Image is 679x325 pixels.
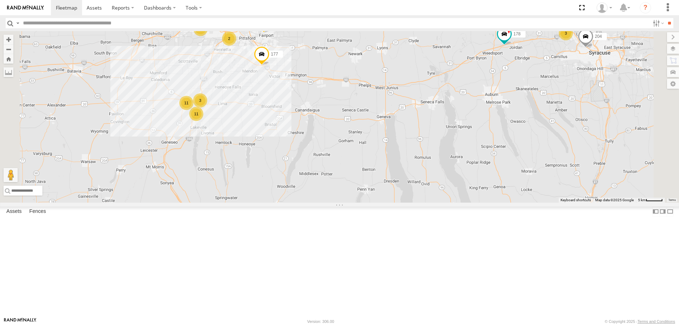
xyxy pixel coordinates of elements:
[650,18,665,28] label: Search Filter Options
[605,319,675,324] div: © Copyright 2025 -
[595,34,602,39] span: 204
[4,44,13,54] button: Zoom out
[640,2,651,13] i: ?
[189,107,203,121] div: 11
[307,319,334,324] div: Version: 306.00
[179,96,193,110] div: 11
[193,22,208,36] div: 3
[15,18,21,28] label: Search Query
[271,51,278,56] span: 177
[667,207,674,217] label: Hide Summary Table
[652,207,659,217] label: Dock Summary Table to the Left
[668,199,676,202] a: Terms (opens in new tab)
[636,198,665,203] button: Map Scale: 5 km per 44 pixels
[638,198,646,202] span: 5 km
[222,31,236,46] div: 2
[4,67,13,77] label: Measure
[26,207,50,216] label: Fences
[595,198,634,202] span: Map data ©2025 Google
[667,79,679,89] label: Map Settings
[4,54,13,64] button: Zoom Home
[4,168,18,182] button: Drag Pegman onto the map to open Street View
[659,207,666,217] label: Dock Summary Table to the Right
[513,31,521,36] span: 178
[594,2,615,13] div: David Steen
[4,318,36,325] a: Visit our Website
[3,207,25,216] label: Assets
[7,5,44,10] img: rand-logo.svg
[4,35,13,44] button: Zoom in
[193,93,207,108] div: 3
[559,26,573,40] div: 3
[561,198,591,203] button: Keyboard shortcuts
[638,319,675,324] a: Terms and Conditions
